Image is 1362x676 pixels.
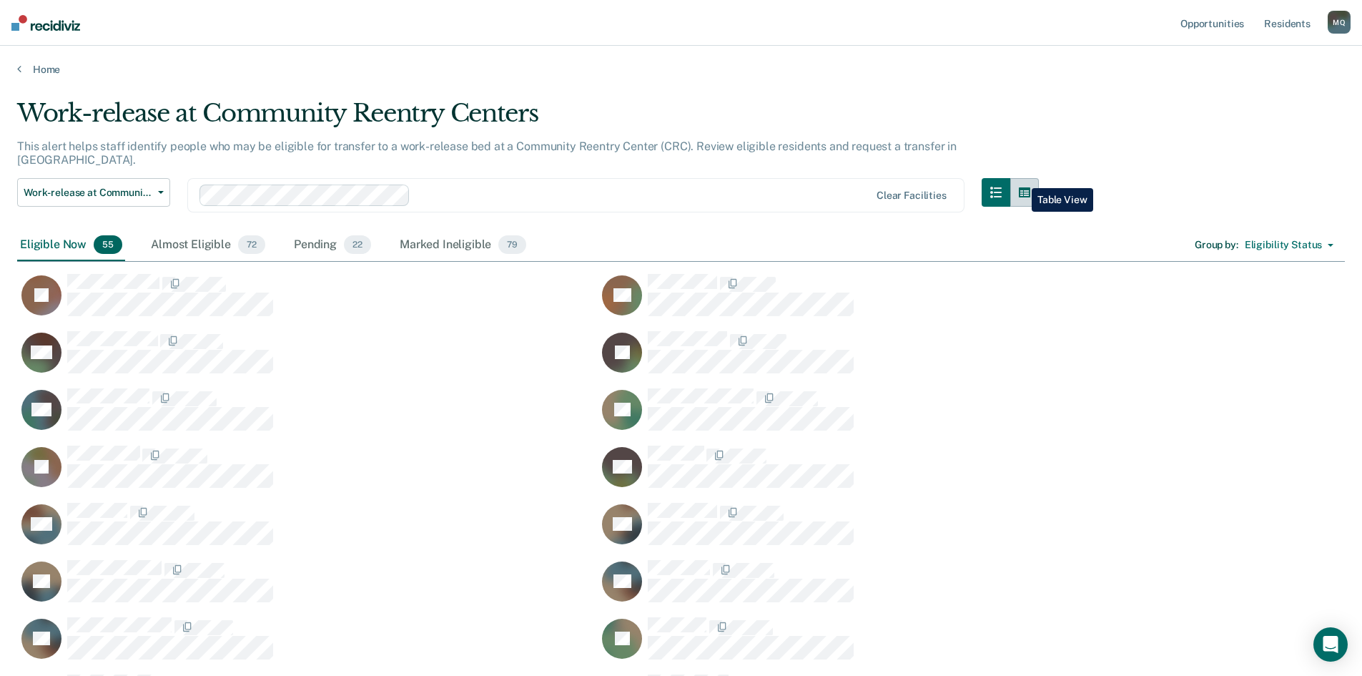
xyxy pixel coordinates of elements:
[498,235,526,254] span: 79
[598,559,1178,617] div: CaseloadOpportunityCell-146215
[17,230,125,261] div: Eligible Now55
[17,63,1345,76] a: Home
[17,273,598,330] div: CaseloadOpportunityCell-106392
[17,617,598,674] div: CaseloadOpportunityCell-69282
[1313,627,1348,662] div: Open Intercom Messenger
[24,187,152,199] span: Work-release at Community Reentry Centers
[877,190,947,202] div: Clear facilities
[1328,11,1351,34] div: M Q
[1195,239,1238,251] div: Group by :
[94,235,122,254] span: 55
[17,139,957,167] p: This alert helps staff identify people who may be eligible for transfer to a work-release bed at ...
[17,502,598,559] div: CaseloadOpportunityCell-153304
[598,388,1178,445] div: CaseloadOpportunityCell-116947
[598,502,1178,559] div: CaseloadOpportunityCell-143627
[598,273,1178,330] div: CaseloadOpportunityCell-77441
[1238,234,1340,257] button: Eligibility Status
[1328,11,1351,34] button: MQ
[17,99,1039,139] div: Work-release at Community Reentry Centers
[17,178,170,207] button: Work-release at Community Reentry Centers
[11,15,80,31] img: Recidiviz
[17,330,598,388] div: CaseloadOpportunityCell-107207
[344,235,371,254] span: 22
[238,235,265,254] span: 72
[1245,239,1322,251] div: Eligibility Status
[148,230,268,261] div: Almost Eligible72
[598,617,1178,674] div: CaseloadOpportunityCell-122623
[17,388,598,445] div: CaseloadOpportunityCell-139690
[598,445,1178,502] div: CaseloadOpportunityCell-90883
[17,445,598,502] div: CaseloadOpportunityCell-153943
[17,559,598,617] div: CaseloadOpportunityCell-98855
[291,230,374,261] div: Pending22
[397,230,529,261] div: Marked Ineligible79
[598,330,1178,388] div: CaseloadOpportunityCell-68314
